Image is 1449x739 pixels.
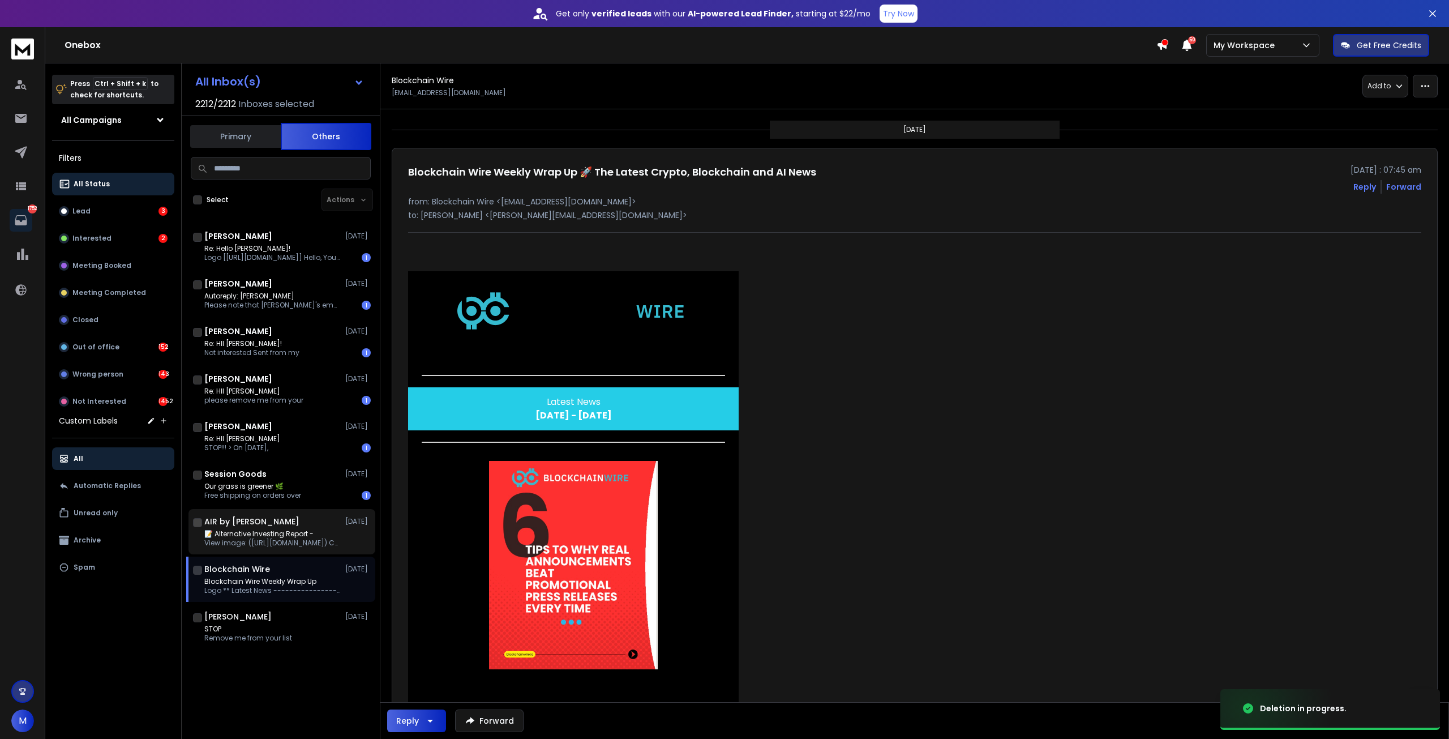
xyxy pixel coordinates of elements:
p: Press to check for shortcuts. [70,78,158,101]
p: Re: HII [PERSON_NAME] [204,434,280,443]
h1: All Inbox(s) [195,76,261,87]
p: Automatic Replies [74,481,141,490]
p: Out of office [72,343,119,352]
div: 1 [362,348,371,357]
button: Others [281,123,371,150]
h3: Custom Labels [59,415,118,426]
button: All [52,447,174,470]
p: Try Now [883,8,914,19]
p: All [74,454,83,463]
button: Try Now [880,5,918,23]
p: [DATE] [345,232,371,241]
strong: verified leads [591,8,651,19]
div: 152 [158,343,168,352]
h1: Blockchain Wire [204,563,270,575]
h1: [PERSON_NAME] [204,373,272,385]
button: Reply [387,710,446,732]
h3: Inboxes selected [238,97,314,111]
p: [DATE] [345,422,371,431]
button: Wrong person143 [52,363,174,386]
img: logo [11,39,34,59]
button: Meeting Booked [52,254,174,277]
label: Select [207,195,229,204]
h3: Filters [52,150,174,166]
h1: All Campaigns [61,114,122,126]
p: [DATE] [903,125,926,134]
button: Meeting Completed [52,281,174,304]
h1: AIR by [PERSON_NAME] [204,516,299,527]
h1: Session Goods [204,468,267,480]
p: Blockchain Wire Weekly Wrap Up [204,577,340,586]
img: Logo [457,292,689,330]
p: Remove me from your list [204,634,292,643]
p: to: [PERSON_NAME] <[PERSON_NAME][EMAIL_ADDRESS][DOMAIN_NAME]> [408,210,1421,221]
p: Archive [74,536,101,545]
span: Ctrl + Shift + k [93,77,148,90]
h1: [PERSON_NAME] [204,611,272,622]
p: Our grass is greener 🌿 [204,482,301,491]
a: 1752 [10,209,32,232]
div: Deletion in progress. [1260,703,1347,714]
button: Archive [52,529,174,552]
p: Add to [1367,82,1391,91]
div: 1 [362,491,371,500]
p: Get only with our starting at $22/mo [556,8,871,19]
button: M [11,710,34,732]
div: Reply [396,715,419,727]
strong: AI-powered Lead Finder, [688,8,794,19]
button: Interested2 [52,227,174,250]
p: All Status [74,180,110,189]
button: Spam [52,556,174,579]
p: Unread only [74,509,118,518]
h1: Blockchain Wire Weekly Wrap Up 🚀 The Latest Crypto, Blockchain and AI News [408,164,816,180]
p: Meeting Completed [72,288,146,297]
button: Forward [455,710,524,732]
div: 1 [362,253,371,262]
p: My Workspace [1214,40,1279,51]
button: Lead3 [52,200,174,223]
div: 1452 [158,397,168,406]
p: Get Free Credits [1357,40,1421,51]
p: [DATE] : 07:45 am [1351,164,1421,176]
h1: [PERSON_NAME] [204,230,272,242]
p: View image: ([URL][DOMAIN_NAME]) Caption: View image: ([URL][DOMAIN_NAME]) Follow image [204,539,340,548]
h1: [PERSON_NAME] [204,278,272,289]
p: from: Blockchain Wire <[EMAIL_ADDRESS][DOMAIN_NAME]> [408,196,1421,207]
p: Autoreply: [PERSON_NAME] [204,292,340,301]
p: Re: HII [PERSON_NAME]! [204,339,299,348]
p: 1752 [28,204,37,213]
p: STOP!!! > On [DATE], [204,443,280,452]
p: STOP [204,625,292,634]
p: Spam [74,563,95,572]
p: [DATE] [345,469,371,479]
p: [EMAIL_ADDRESS][DOMAIN_NAME] [392,88,506,97]
button: Closed [52,309,174,331]
p: [DATE] [345,517,371,526]
h1: [PERSON_NAME] [204,326,272,337]
p: Interested [72,234,112,243]
button: All Status [52,173,174,195]
button: Out of office152 [52,336,174,358]
div: 2 [158,234,168,243]
button: Automatic Replies [52,475,174,497]
p: [DATE] [345,327,371,336]
p: Free shipping on orders over [204,491,301,500]
div: 1 [362,443,371,452]
p: [DATE] [345,374,371,383]
h1: Latest News [423,395,724,409]
p: please remove me from your [204,396,303,405]
span: 2212 / 2212 [195,97,236,111]
p: Re: Hello [PERSON_NAME]! [204,244,340,253]
button: Primary [190,124,281,149]
div: 143 [158,370,168,379]
p: Please note that [PERSON_NAME]'s email [204,301,340,310]
p: Not interested Sent from my [204,348,299,357]
p: Logo ** Latest News ------------------------------------------------------------ August [204,586,340,595]
button: Not Interested1452 [52,390,174,413]
button: Unread only [52,502,174,524]
p: [DATE] [345,279,371,288]
span: 50 [1188,36,1196,44]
